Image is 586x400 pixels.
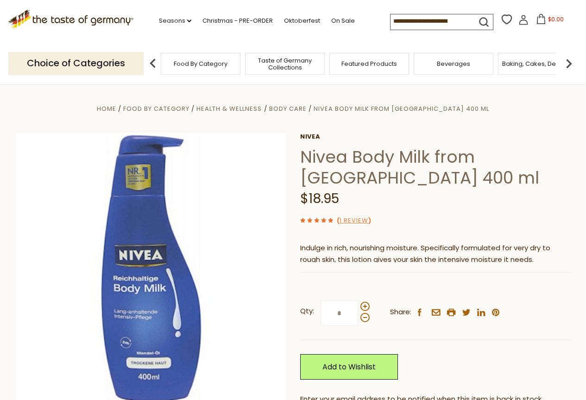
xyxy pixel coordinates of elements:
a: Baking, Cakes, Desserts [502,60,574,67]
a: Christmas - PRE-ORDER [202,16,273,26]
a: Health & Wellness [196,104,262,113]
span: Share: [390,306,411,318]
input: Qty: [321,300,359,326]
span: $18.95 [300,190,339,208]
h1: Nivea Body Milk from [GEOGRAPHIC_DATA] 400 ml [300,146,571,188]
a: Body Care [269,104,307,113]
a: Taste of Germany Collections [248,57,322,71]
span: ( ) [337,216,371,225]
img: next arrow [560,54,578,73]
a: Seasons [159,16,191,26]
p: Indulge in rich, nourishing moisture. Specifically formulated for very dry to rough skin, this lo... [300,242,571,266]
a: Oktoberfest [284,16,320,26]
p: Choice of Categories [8,52,144,75]
img: previous arrow [144,54,162,73]
button: $0.00 [530,14,570,28]
span: $0.00 [548,15,564,23]
a: Food By Category [123,104,189,113]
strong: Qty: [300,305,314,317]
a: Beverages [437,60,470,67]
a: Add to Wishlist [300,354,398,380]
a: Nivea [300,133,571,140]
a: Home [97,104,116,113]
a: 1 Review [340,216,368,226]
a: Food By Category [174,60,227,67]
a: Nivea Body Milk from [GEOGRAPHIC_DATA] 400 ml [314,104,489,113]
a: Featured Products [341,60,397,67]
a: On Sale [331,16,355,26]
